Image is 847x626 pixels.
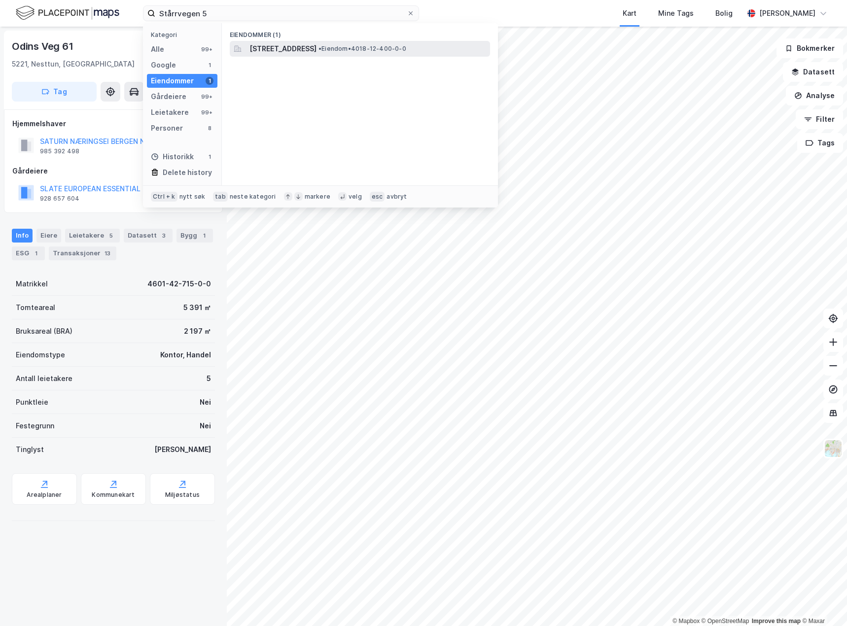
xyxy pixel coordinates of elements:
div: Gårdeiere [151,91,186,103]
div: 1 [206,77,213,85]
div: 13 [103,248,112,258]
div: 4601-42-715-0-0 [147,278,211,290]
div: 928 657 604 [40,195,79,203]
button: Filter [796,109,843,129]
div: Punktleie [16,396,48,408]
div: 5 [207,373,211,384]
div: Kategori [151,31,217,38]
div: Kart [623,7,636,19]
div: Matrikkel [16,278,48,290]
div: Delete history [163,167,212,178]
div: 99+ [200,108,213,116]
div: avbryt [387,193,407,201]
div: Kontor, Handel [160,349,211,361]
div: Tinglyst [16,444,44,455]
div: 1 [199,231,209,241]
div: Eiendommer [151,75,194,87]
div: Festegrunn [16,420,54,432]
div: 3 [159,231,169,241]
img: Z [824,439,843,458]
div: nytt søk [179,193,206,201]
div: Tomteareal [16,302,55,313]
div: Eiendommer (1) [222,23,498,41]
div: Mine Tags [658,7,694,19]
div: Personer [151,122,183,134]
div: esc [370,192,385,202]
div: Alle [151,43,164,55]
div: 99+ [200,93,213,101]
div: 5 [106,231,116,241]
div: Miljøstatus [165,491,200,499]
div: Bruksareal (BRA) [16,325,72,337]
div: Hjemmelshaver [12,118,214,130]
button: Bokmerker [776,38,843,58]
div: Leietakere [65,229,120,243]
div: Ctrl + k [151,192,177,202]
div: 5221, Nesttun, [GEOGRAPHIC_DATA] [12,58,135,70]
div: Kommunekart [92,491,135,499]
span: [STREET_ADDRESS] [249,43,317,55]
img: logo.f888ab2527a4732fd821a326f86c7f29.svg [16,4,119,22]
div: Bolig [715,7,733,19]
div: Arealplaner [27,491,62,499]
div: Gårdeiere [12,165,214,177]
div: 1 [206,61,213,69]
div: 985 392 498 [40,147,79,155]
div: Bygg [176,229,213,243]
div: Nei [200,396,211,408]
div: Info [12,229,33,243]
span: • [318,45,321,52]
div: Antall leietakere [16,373,72,384]
a: Improve this map [752,618,801,625]
div: Eiendomstype [16,349,65,361]
a: OpenStreetMap [702,618,749,625]
div: [PERSON_NAME] [759,7,815,19]
div: Historikk [151,151,194,163]
button: Datasett [783,62,843,82]
div: 1 [206,153,213,161]
button: Tags [797,133,843,153]
input: Søk på adresse, matrikkel, gårdeiere, leietakere eller personer [155,6,407,21]
div: 2 197 ㎡ [184,325,211,337]
div: tab [213,192,228,202]
div: Nei [200,420,211,432]
div: Eiere [36,229,61,243]
div: 99+ [200,45,213,53]
a: Mapbox [672,618,700,625]
div: markere [305,193,330,201]
div: velg [349,193,362,201]
button: Analyse [786,86,843,105]
div: Transaksjoner [49,246,116,260]
iframe: Chat Widget [798,579,847,626]
div: Datasett [124,229,173,243]
div: neste kategori [230,193,276,201]
div: Odins Veg 61 [12,38,75,54]
span: Eiendom • 4018-12-400-0-0 [318,45,406,53]
button: Tag [12,82,97,102]
div: 1 [31,248,41,258]
div: Google [151,59,176,71]
div: Leietakere [151,106,189,118]
div: ESG [12,246,45,260]
div: 5 391 ㎡ [183,302,211,313]
div: [PERSON_NAME] [154,444,211,455]
div: 8 [206,124,213,132]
